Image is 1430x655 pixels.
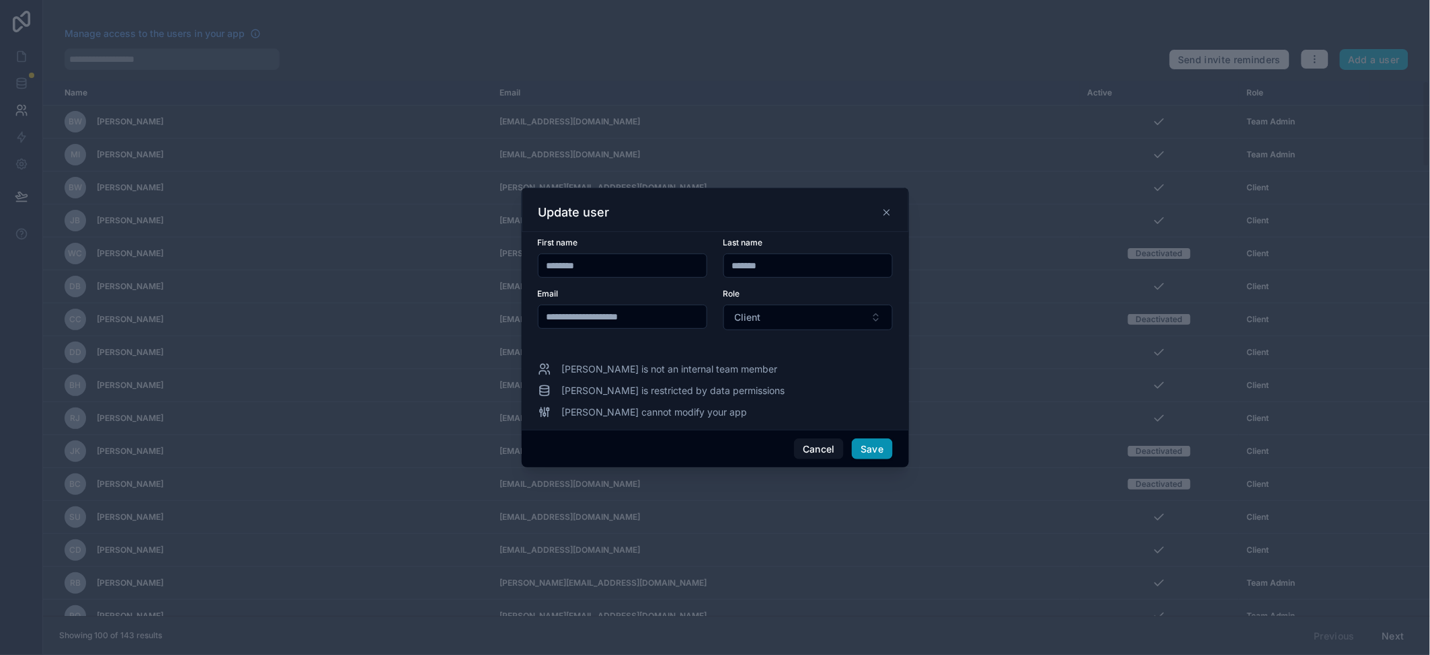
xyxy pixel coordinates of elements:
button: Select Button [723,305,893,330]
span: Client [735,311,761,324]
span: [PERSON_NAME] is not an internal team member [562,362,778,376]
span: Role [723,288,740,299]
button: Save [852,438,892,460]
span: [PERSON_NAME] is restricted by data permissions [562,384,785,397]
button: Cancel [794,438,844,460]
span: [PERSON_NAME] cannot modify your app [562,406,748,419]
h3: Update user [539,204,610,221]
span: Last name [723,237,763,247]
span: Email [538,288,559,299]
span: First name [538,237,578,247]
